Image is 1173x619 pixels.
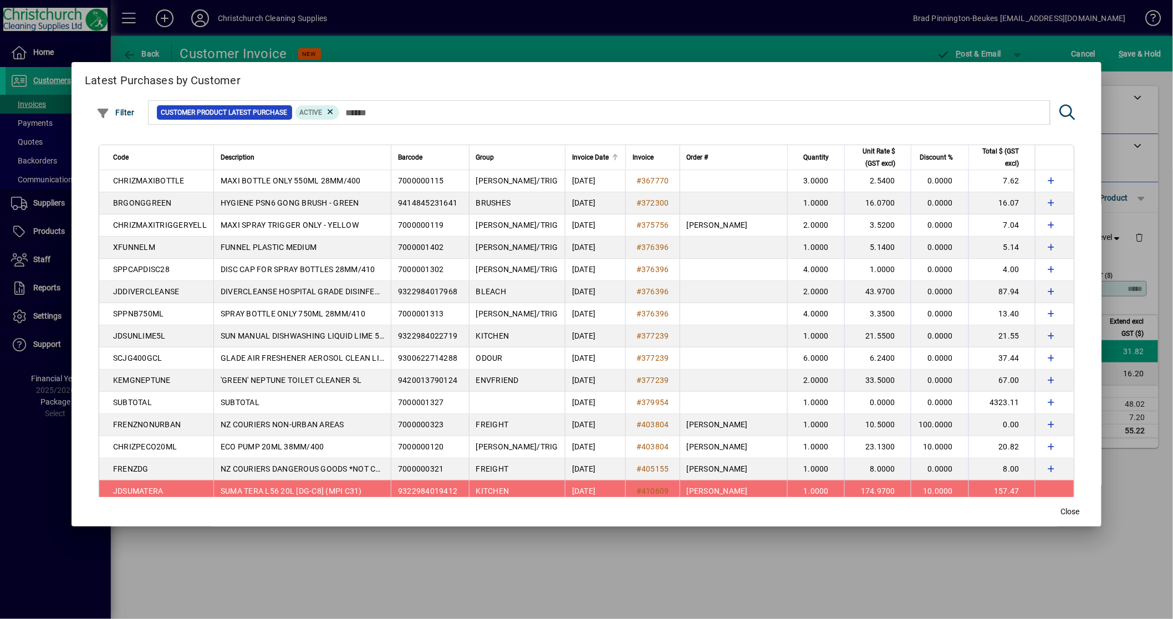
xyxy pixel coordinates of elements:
span: Unit Rate $ (GST excl) [851,145,895,170]
td: 0.0000 [911,237,968,259]
td: 43.9700 [844,281,911,303]
td: [DATE] [565,414,625,436]
td: 0.0000 [911,214,968,237]
span: [PERSON_NAME]/TRIG [476,309,559,318]
span: 9322984017968 [398,287,457,296]
td: 1.0000 [787,392,844,414]
span: [PERSON_NAME]/TRIG [476,442,559,451]
span: 403804 [641,420,669,429]
span: # [636,354,641,362]
a: #403804 [633,441,673,453]
span: SPRAY BOTTLE ONLY 750ML 28MM/410 [221,309,365,318]
td: 37.44 [968,347,1035,370]
td: 0.0000 [911,347,968,370]
div: Code [113,151,207,163]
td: 67.00 [968,370,1035,392]
td: 16.07 [968,192,1035,214]
td: 100.0000 [911,414,968,436]
td: 8.0000 [844,458,911,480]
span: SPPNB750ML [113,309,164,318]
div: Invoice Date [572,151,619,163]
span: CHRIZMAXITRIGGERYELL [113,221,207,229]
td: 157.47 [968,480,1035,503]
td: 0.0000 [911,192,968,214]
span: Invoice [633,151,654,163]
td: 174.9700 [844,480,911,503]
td: 21.5500 [844,325,911,347]
td: 4.00 [968,259,1035,281]
td: [DATE] [565,370,625,392]
td: [DATE] [565,480,625,503]
span: FUNNEL PLASTIC MEDIUM [221,243,317,252]
td: 20.82 [968,436,1035,458]
td: 6.0000 [787,347,844,370]
a: #377239 [633,374,673,386]
td: 23.1300 [844,436,911,458]
td: [DATE] [565,458,625,480]
span: Code [113,151,129,163]
span: # [636,309,641,318]
span: 376396 [641,309,669,318]
td: [DATE] [565,170,625,192]
span: FREIGHT [476,464,509,473]
a: #379954 [633,396,673,408]
td: [DATE] [565,281,625,303]
span: 410609 [641,487,669,495]
td: [PERSON_NAME] [680,214,787,237]
span: SUBTOTAL [221,398,259,407]
div: Group [476,151,559,163]
td: 21.55 [968,325,1035,347]
div: Invoice [633,151,673,163]
span: SUBTOTAL [113,398,152,407]
span: 9300622714288 [398,354,457,362]
a: #376396 [633,285,673,298]
div: Unit Rate $ (GST excl) [851,145,905,170]
td: 2.5400 [844,170,911,192]
span: 7000000321 [398,464,444,473]
span: Close [1061,506,1080,518]
td: 1.0000 [787,480,844,503]
span: 'GREEN' NEPTUNE TOILET CLEANER 5L [221,376,361,385]
a: #405155 [633,463,673,475]
a: #403804 [633,418,673,431]
td: 0.0000 [911,281,968,303]
td: 1.0000 [787,458,844,480]
span: NZ COURIERS DANGEROUS GOODS *NOT CLASS 8* [221,464,404,473]
a: #376396 [633,263,673,275]
button: Close [1053,502,1088,522]
span: BRUSHES [476,198,511,207]
a: #375756 [633,219,673,231]
a: #367770 [633,175,673,187]
td: 0.00 [968,414,1035,436]
span: # [636,243,641,252]
span: FREIGHT [476,420,509,429]
span: # [636,287,641,296]
span: 367770 [641,176,669,185]
span: 376396 [641,265,669,274]
td: 1.0000 [787,325,844,347]
span: HYGIENE PSN6 GONG BRUSH - GREEN [221,198,359,207]
span: 7000000119 [398,221,444,229]
td: 5.14 [968,237,1035,259]
td: 3.3500 [844,303,911,325]
span: # [636,331,641,340]
span: SCJG400GCL [113,354,162,362]
div: Quantity [794,151,839,163]
td: 13.40 [968,303,1035,325]
td: 87.94 [968,281,1035,303]
span: CHRIZMAXIBOTTLE [113,176,185,185]
td: 0.0000 [911,170,968,192]
button: Filter [94,103,137,122]
td: 4323.11 [968,392,1035,414]
span: # [636,198,641,207]
span: 379954 [641,398,669,407]
td: 10.0000 [911,436,968,458]
td: 0.0000 [844,392,911,414]
td: 2.0000 [787,281,844,303]
td: 10.5000 [844,414,911,436]
span: Description [221,151,254,163]
span: 377239 [641,331,669,340]
span: ECO PUMP 20ML 38MM/400 [221,442,324,451]
span: [PERSON_NAME]/TRIG [476,221,559,229]
span: # [636,176,641,185]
